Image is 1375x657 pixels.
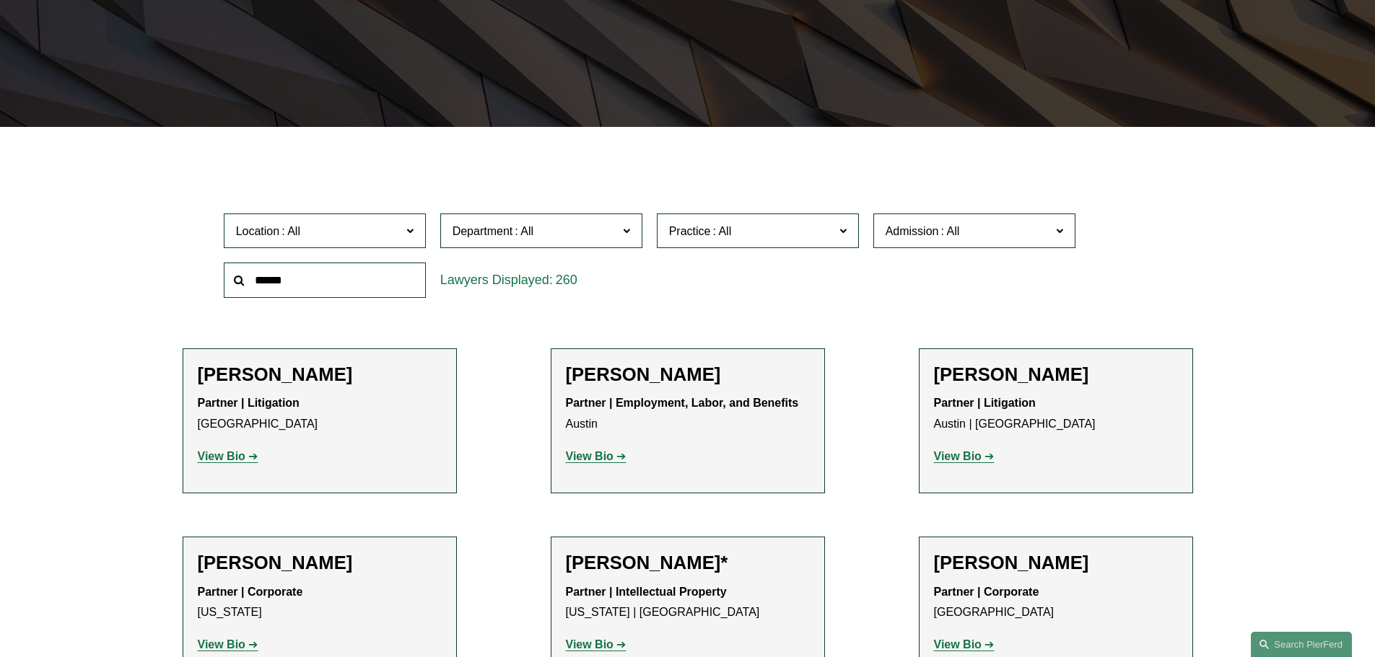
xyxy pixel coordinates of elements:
[198,397,300,409] strong: Partner | Litigation
[566,450,614,462] strong: View Bio
[198,363,442,386] h2: [PERSON_NAME]
[566,582,810,624] p: [US_STATE] | [GEOGRAPHIC_DATA]
[556,273,577,287] span: 260
[198,393,442,435] p: [GEOGRAPHIC_DATA]
[198,638,245,651] strong: View Bio
[934,638,982,651] strong: View Bio
[198,552,442,574] h2: [PERSON_NAME]
[934,450,982,462] strong: View Bio
[566,397,799,409] strong: Partner | Employment, Labor, and Benefits
[934,450,995,462] a: View Bio
[934,552,1178,574] h2: [PERSON_NAME]
[566,450,627,462] a: View Bio
[198,450,258,462] a: View Bio
[934,393,1178,435] p: Austin | [GEOGRAPHIC_DATA]
[566,638,627,651] a: View Bio
[198,582,442,624] p: [US_STATE]
[1251,632,1352,657] a: Search this site
[566,586,727,598] strong: Partner | Intellectual Property
[934,397,1036,409] strong: Partner | Litigation
[566,393,810,435] p: Austin
[934,363,1178,386] h2: [PERSON_NAME]
[566,638,614,651] strong: View Bio
[669,225,711,237] span: Practice
[934,586,1039,598] strong: Partner | Corporate
[566,552,810,574] h2: [PERSON_NAME]*
[198,586,303,598] strong: Partner | Corporate
[934,582,1178,624] p: [GEOGRAPHIC_DATA]
[198,638,258,651] a: View Bio
[198,450,245,462] strong: View Bio
[236,225,280,237] span: Location
[453,225,513,237] span: Department
[934,638,995,651] a: View Bio
[886,225,939,237] span: Admission
[566,363,810,386] h2: [PERSON_NAME]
